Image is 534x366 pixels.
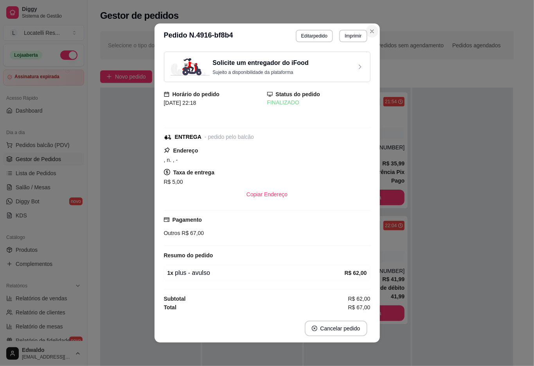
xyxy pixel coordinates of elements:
strong: Resumo do pedido [164,252,213,258]
span: R$ 67,00 [348,303,370,312]
div: - pedido pelo balcão [205,133,254,141]
span: , n. , - [164,157,178,163]
strong: Status do pedido [276,91,320,97]
div: FINALIZADO [267,99,370,107]
strong: Horário do pedido [173,91,220,97]
h3: Pedido N. 4916-bf8b4 [164,30,233,42]
strong: Taxa de entrega [173,169,215,176]
span: pushpin [164,147,170,153]
strong: Endereço [173,147,198,154]
strong: Subtotal [164,296,186,302]
h3: Solicite um entregador do iFood [213,58,309,68]
span: desktop [267,91,273,97]
button: Copiar Endereço [240,187,294,202]
span: R$ 67,00 [180,230,204,236]
img: delivery-image [171,58,210,75]
span: R$ 5,00 [164,179,183,185]
strong: R$ 62,00 [345,270,367,276]
strong: Total [164,304,176,310]
span: R$ 62,00 [348,294,370,303]
strong: 1 x [167,270,174,276]
span: dollar [164,169,170,175]
span: calendar [164,91,169,97]
div: ENTREGA [175,133,201,141]
div: plus - avulso [167,268,345,278]
button: Imprimir [339,30,367,42]
button: close-circleCancelar pedido [305,321,367,336]
p: Sujeito a disponibilidade da plataforma [213,69,309,75]
button: Editarpedido [296,30,333,42]
span: [DATE] 22:18 [164,100,196,106]
button: Close [366,25,378,38]
span: close-circle [312,326,317,331]
span: credit-card [164,217,169,222]
span: Outros [164,230,180,236]
strong: Pagamento [173,217,202,223]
